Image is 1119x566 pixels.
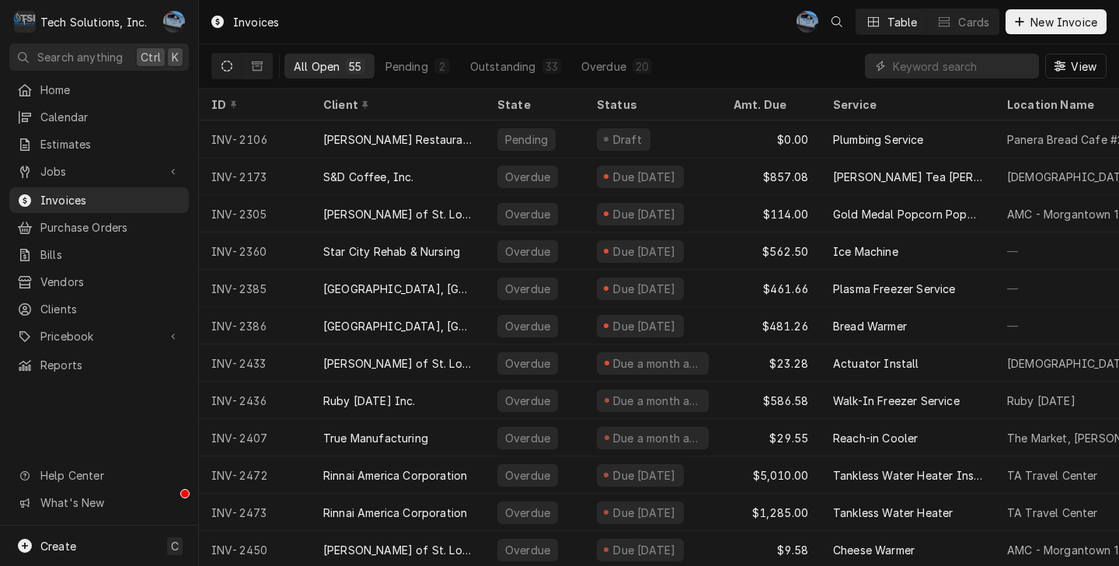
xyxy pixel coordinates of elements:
div: $461.66 [721,270,821,307]
a: Invoices [9,187,189,213]
div: Overdue [504,430,552,446]
span: Jobs [40,163,158,180]
div: Due [DATE] [612,505,678,521]
div: Walk-In Freezer Service [833,393,960,409]
div: Rinnai America Corporation [323,505,467,521]
div: Overdue [504,206,552,222]
div: INV-2106 [199,121,311,158]
span: View [1068,58,1100,75]
div: Ice Machine [833,243,898,260]
div: [PERSON_NAME] Tea [PERSON_NAME] Not Dispensing [833,169,982,185]
div: $586.58 [721,382,821,419]
div: [PERSON_NAME] of St. Louis, Inc. [323,542,472,558]
div: INV-2433 [199,344,311,382]
div: 33 [546,58,558,75]
div: INV-2407 [199,419,311,456]
button: Search anythingCtrlK [9,44,189,71]
div: Tech Solutions, Inc. [40,14,147,30]
div: Due [DATE] [612,169,678,185]
div: Ruby [DATE] Inc. [323,393,416,409]
div: $562.50 [721,232,821,270]
div: Amt. Due [734,96,805,113]
span: Estimates [40,136,181,152]
div: $23.28 [721,344,821,382]
div: 55 [349,58,361,75]
a: Go to What's New [9,490,189,515]
div: Due a month ago [612,430,702,446]
a: Estimates [9,131,189,157]
span: Invoices [40,192,181,208]
div: ID [211,96,295,113]
a: Go to Jobs [9,159,189,184]
div: Table [887,14,918,30]
div: Reach-in Cooler [833,430,918,446]
div: Actuator Install [833,355,919,372]
div: Overdue [504,393,552,409]
div: [PERSON_NAME] of St. Louis, Inc. [323,206,472,222]
div: Plasma Freezer Service [833,281,956,297]
div: Overdue [504,318,552,334]
div: Overdue [504,505,552,521]
a: Bills [9,242,189,267]
div: $5,010.00 [721,456,821,494]
div: State [497,96,572,113]
div: [GEOGRAPHIC_DATA], [GEOGRAPHIC_DATA] [323,281,472,297]
div: Bread Warmer [833,318,907,334]
div: 20 [636,58,649,75]
div: $1,285.00 [721,494,821,531]
span: Search anything [37,49,123,65]
div: Joe Paschal's Avatar [163,11,185,33]
a: Purchase Orders [9,215,189,240]
div: True Manufacturing [323,430,428,446]
span: Calendar [40,109,181,125]
span: Pricebook [40,328,158,344]
div: INV-2472 [199,456,311,494]
div: [GEOGRAPHIC_DATA], [GEOGRAPHIC_DATA] [323,318,472,334]
div: $481.26 [721,307,821,344]
div: Ruby [DATE] [1007,393,1075,409]
div: Rinnai America Corporation [323,467,467,484]
div: T [14,11,36,33]
div: Joe Paschal's Avatar [797,11,818,33]
a: Home [9,77,189,103]
a: Vendors [9,269,189,295]
span: Purchase Orders [40,219,181,236]
div: Due a month ago [612,393,702,409]
button: View [1045,54,1107,79]
span: K [172,49,179,65]
div: Overdue [504,467,552,484]
a: Go to Pricebook [9,323,189,349]
div: Overdue [504,542,552,558]
div: Overdue [504,281,552,297]
span: What's New [40,494,180,511]
div: Tankless Water Heater Install [833,467,982,484]
div: Status [597,96,706,113]
div: INV-2385 [199,270,311,307]
input: Keyword search [893,54,1031,79]
div: Due [DATE] [612,243,678,260]
a: Go to Help Center [9,463,189,488]
div: 2 [437,58,447,75]
div: INV-2360 [199,232,311,270]
div: Outstanding [470,58,536,75]
a: Reports [9,352,189,378]
span: C [171,538,179,554]
span: Bills [40,246,181,263]
div: Due [DATE] [612,318,678,334]
div: Pending [504,131,549,148]
div: INV-2173 [199,158,311,195]
div: Client [323,96,469,113]
div: INV-2473 [199,494,311,531]
div: Tankless Water Heater [833,505,953,521]
div: Due [DATE] [612,206,678,222]
div: Overdue [581,58,626,75]
div: S&D Coffee, Inc. [323,169,414,185]
div: Gold Medal Popcorn Popper [833,206,982,222]
span: Create [40,540,76,553]
div: Cheese Warmer [833,542,915,558]
div: $29.55 [721,419,821,456]
div: Overdue [504,243,552,260]
div: $857.08 [721,158,821,195]
button: New Invoice [1006,9,1107,34]
div: Cards [958,14,989,30]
